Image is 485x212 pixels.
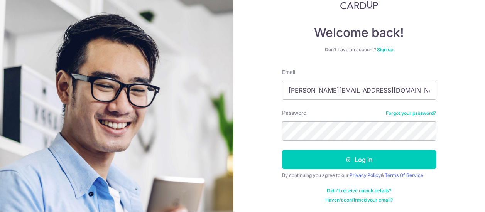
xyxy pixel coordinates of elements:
input: Enter your Email [282,81,436,100]
a: Terms Of Service [385,172,424,178]
label: Email [282,68,295,76]
a: Haven't confirmed your email? [325,197,393,203]
a: Sign up [377,47,393,52]
a: Privacy Policy [350,172,381,178]
div: By continuing you agree to our & [282,172,436,178]
img: CardUp Logo [340,0,378,10]
a: Forgot your password? [386,110,436,116]
button: Log in [282,150,436,169]
div: Don’t have an account? [282,47,436,53]
h4: Welcome back! [282,25,436,40]
label: Password [282,109,307,117]
a: Didn't receive unlock details? [327,188,391,194]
